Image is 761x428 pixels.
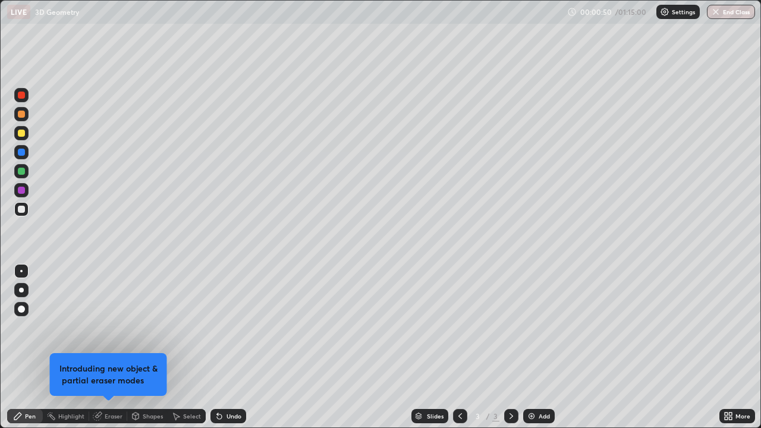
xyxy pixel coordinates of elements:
[527,411,536,421] img: add-slide-button
[492,411,499,421] div: 3
[672,9,695,15] p: Settings
[11,7,27,17] p: LIVE
[472,413,484,420] div: 3
[143,413,163,419] div: Shapes
[735,413,750,419] div: More
[25,413,36,419] div: Pen
[59,363,158,386] h4: Introduding new object & partial eraser modes
[539,413,550,419] div: Add
[707,5,755,19] button: End Class
[660,7,669,17] img: class-settings-icons
[486,413,490,420] div: /
[183,413,201,419] div: Select
[427,413,444,419] div: Slides
[58,413,84,419] div: Highlight
[105,413,122,419] div: Eraser
[227,413,241,419] div: Undo
[711,7,721,17] img: end-class-cross
[35,7,79,17] p: 3D Geometry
